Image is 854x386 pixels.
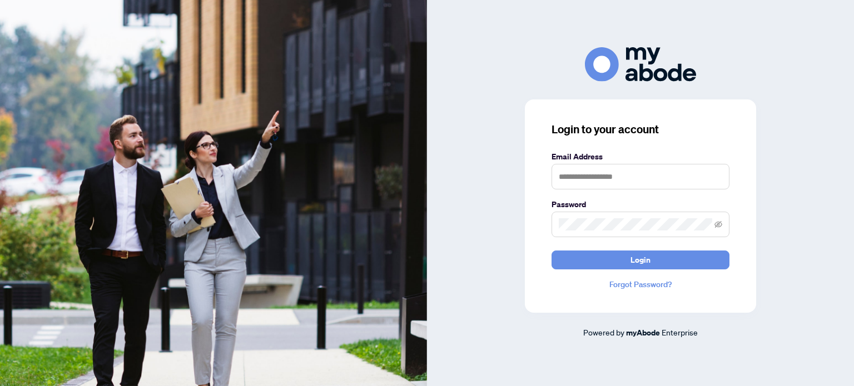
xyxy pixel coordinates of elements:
[552,151,729,163] label: Email Address
[552,122,729,137] h3: Login to your account
[714,220,722,228] span: eye-invisible
[585,47,696,81] img: ma-logo
[583,327,624,337] span: Powered by
[552,278,729,290] a: Forgot Password?
[662,327,698,337] span: Enterprise
[626,327,660,339] a: myAbode
[552,198,729,210] label: Password
[552,250,729,269] button: Login
[630,251,651,269] span: Login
